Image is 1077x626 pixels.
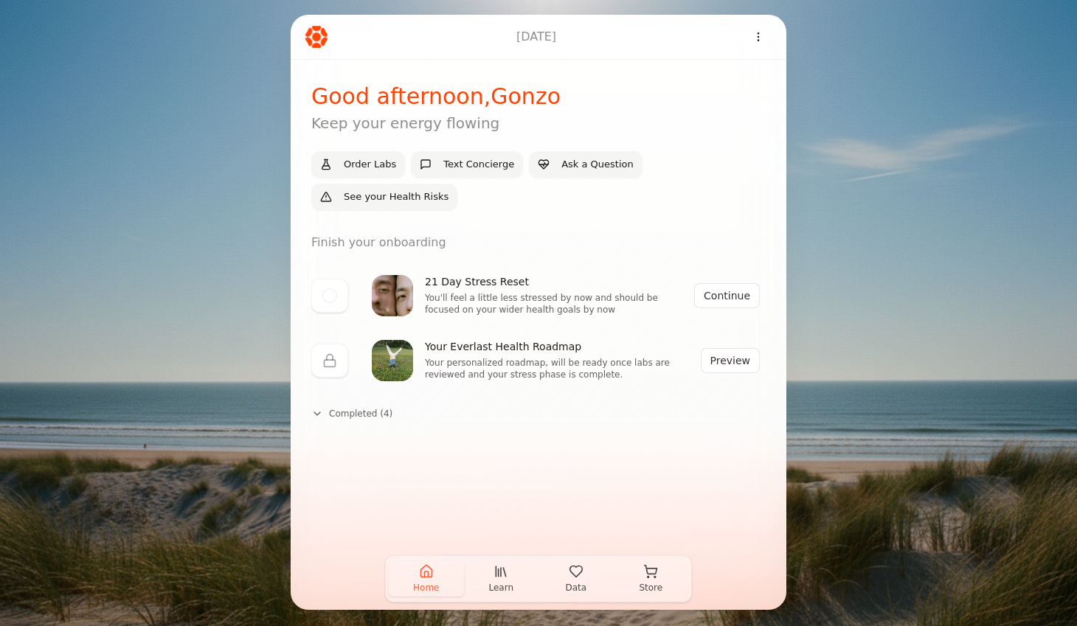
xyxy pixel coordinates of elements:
span: Learn [488,582,513,594]
button: Ask a Question [529,151,643,178]
p: Keep your energy flowing [311,113,561,133]
button: Continue [694,283,760,308]
span: Ask a Question [561,158,634,172]
button: Text Concierge [411,151,523,178]
span: Store [639,582,662,594]
p: Your personalized roadmap, will be ready once labs are reviewed and your stress phase is complete. [425,357,701,380]
button: See your Health Risks [311,184,457,210]
span: See your Health Risks [344,190,449,204]
h1: Finish your onboarding [311,234,766,251]
button: Order Labs [311,151,405,178]
button: Preview [701,348,761,373]
h3: Your Everlast Health Roadmap [425,341,701,354]
img: Everlast Logo [305,26,328,47]
h1: [DATE] [516,28,556,46]
span: Home [413,582,439,594]
p: You'll feel a little less stressed by now and should be focused on your wider health goals by now [425,292,694,316]
button: Completed (4) [311,408,392,420]
span: Text Concierge [443,158,514,172]
h1: Good afternoon , Gonzo [311,83,561,110]
h3: 21 Day Stress Reset [425,276,694,289]
span: Data [565,582,586,594]
span: Order Labs [344,158,396,172]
